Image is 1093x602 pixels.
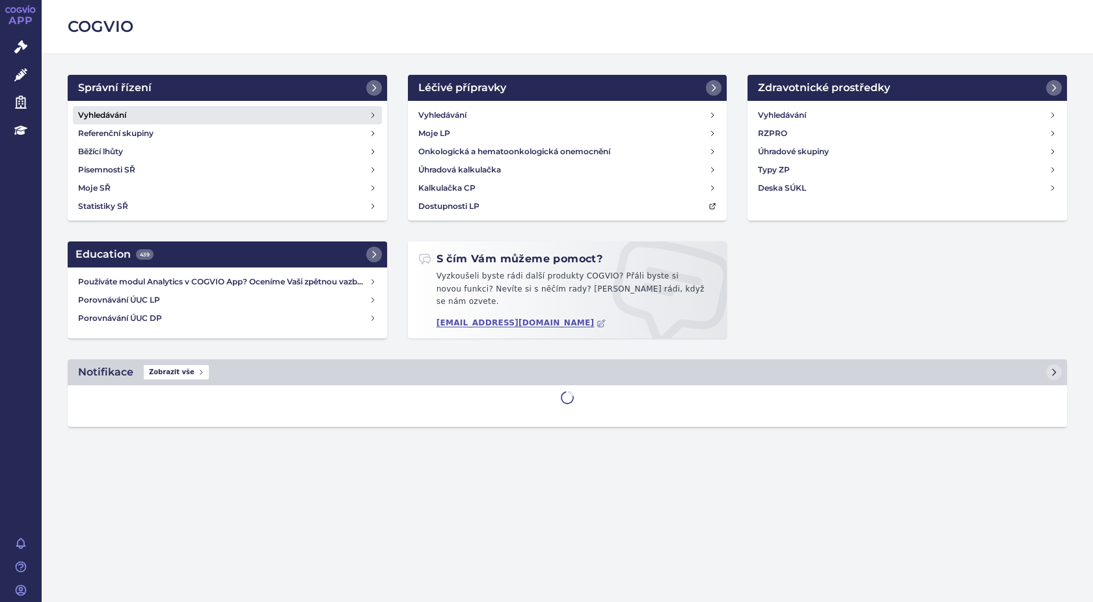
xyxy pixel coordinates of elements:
[78,364,133,380] h2: Notifikace
[68,359,1067,385] a: NotifikaceZobrazit vše
[753,143,1062,161] a: Úhradové skupiny
[73,106,382,124] a: Vyhledávání
[753,179,1062,197] a: Deska SÚKL
[418,252,603,266] h2: S čím Vám můžeme pomoct?
[753,161,1062,179] a: Typy ZP
[413,161,722,179] a: Úhradová kalkulačka
[75,247,154,262] h2: Education
[418,182,476,195] h4: Kalkulačka CP
[418,200,479,213] h4: Dostupnosti LP
[753,106,1062,124] a: Vyhledávání
[68,16,1067,38] h2: COGVIO
[144,365,209,379] span: Zobrazit vše
[437,318,606,328] a: [EMAIL_ADDRESS][DOMAIN_NAME]
[78,127,154,140] h4: Referenční skupiny
[78,163,135,176] h4: Písemnosti SŘ
[753,124,1062,143] a: RZPRO
[73,291,382,309] a: Porovnávání ÚUC LP
[413,124,722,143] a: Moje LP
[73,179,382,197] a: Moje SŘ
[413,179,722,197] a: Kalkulačka CP
[408,75,727,101] a: Léčivé přípravky
[73,197,382,215] a: Statistiky SŘ
[418,109,466,122] h4: Vyhledávání
[758,145,829,158] h4: Úhradové skupiny
[73,143,382,161] a: Běžící lhůty
[78,200,128,213] h4: Statistiky SŘ
[73,161,382,179] a: Písemnosti SŘ
[78,312,369,325] h4: Porovnávání ÚUC DP
[78,109,126,122] h4: Vyhledávání
[758,80,890,96] h2: Zdravotnické prostředky
[418,163,501,176] h4: Úhradová kalkulačka
[78,294,369,307] h4: Porovnávání ÚUC LP
[73,124,382,143] a: Referenční skupiny
[78,275,369,288] h4: Používáte modul Analytics v COGVIO App? Oceníme Vaši zpětnou vazbu!
[758,163,790,176] h4: Typy ZP
[413,106,722,124] a: Vyhledávání
[78,145,123,158] h4: Běžící lhůty
[418,127,450,140] h4: Moje LP
[418,80,506,96] h2: Léčivé přípravky
[78,182,111,195] h4: Moje SŘ
[418,270,717,314] p: Vyzkoušeli byste rádi další produkty COGVIO? Přáli byste si novou funkci? Nevíte si s něčím rady?...
[73,273,382,291] a: Používáte modul Analytics v COGVIO App? Oceníme Vaši zpětnou vazbu!
[758,182,806,195] h4: Deska SÚKL
[78,80,152,96] h2: Správní řízení
[68,75,387,101] a: Správní řízení
[758,109,806,122] h4: Vyhledávání
[748,75,1067,101] a: Zdravotnické prostředky
[413,197,722,215] a: Dostupnosti LP
[413,143,722,161] a: Onkologická a hematoonkologická onemocnění
[758,127,787,140] h4: RZPRO
[73,309,382,327] a: Porovnávání ÚUC DP
[136,249,154,260] span: 439
[418,145,610,158] h4: Onkologická a hematoonkologická onemocnění
[68,241,387,267] a: Education439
